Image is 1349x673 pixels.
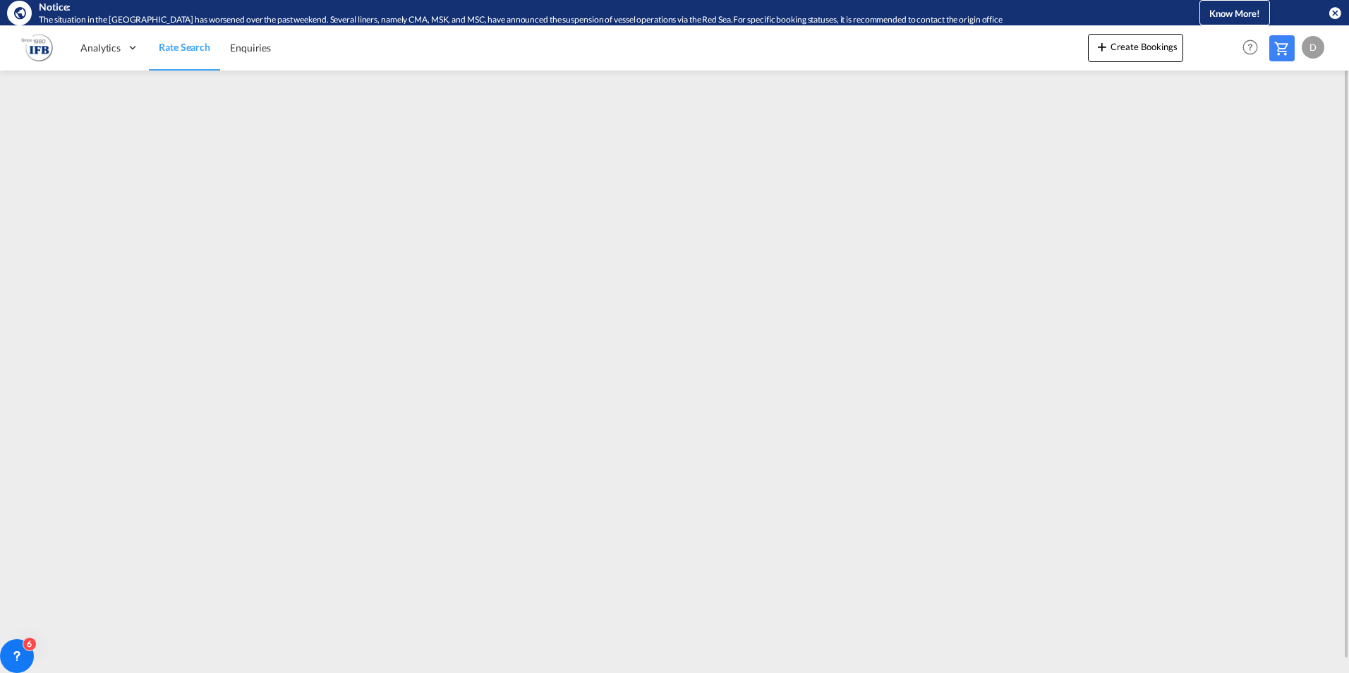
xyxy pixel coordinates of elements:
a: Rate Search [149,25,220,71]
span: Rate Search [159,41,210,53]
a: Enquiries [220,25,281,71]
md-icon: icon-earth [13,6,27,20]
span: Enquiries [230,42,271,54]
img: b628ab10256c11eeb52753acbc15d091.png [21,32,53,63]
div: D [1302,36,1324,59]
div: Help [1238,35,1269,61]
md-icon: icon-plus 400-fg [1094,38,1111,55]
button: icon-plus 400-fgCreate Bookings [1088,34,1183,62]
button: icon-close-circle [1328,6,1342,20]
div: The situation in the Red Sea has worsened over the past weekend. Several liners, namely CMA, MSK,... [39,14,1142,26]
span: Know More! [1209,8,1260,19]
span: Help [1238,35,1262,59]
div: Analytics [71,25,149,71]
span: Analytics [80,41,121,55]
